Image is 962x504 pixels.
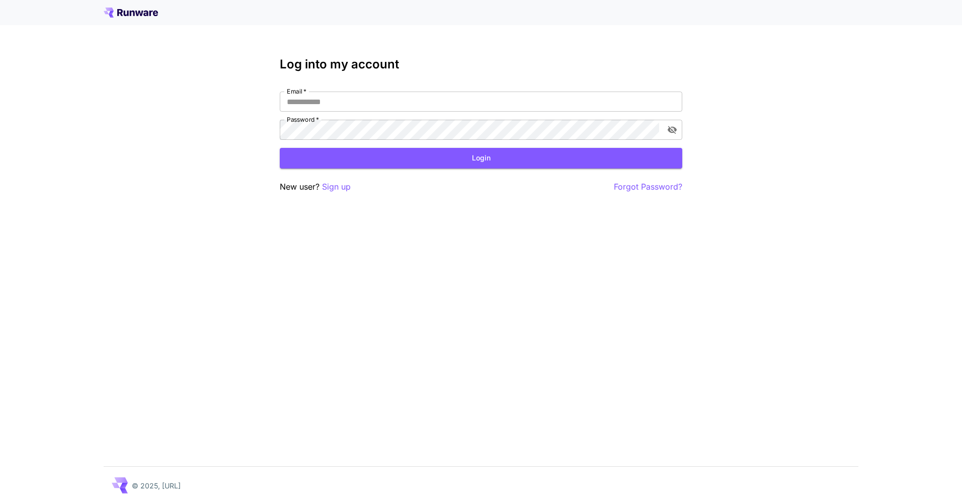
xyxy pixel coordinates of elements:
keeper-lock: Open Keeper Popup [663,96,675,108]
button: Login [280,148,682,169]
label: Email [287,87,306,96]
button: Sign up [322,181,351,193]
p: © 2025, [URL] [132,480,181,491]
button: toggle password visibility [663,121,681,139]
label: Password [287,115,319,124]
h3: Log into my account [280,57,682,71]
button: Forgot Password? [614,181,682,193]
p: New user? [280,181,351,193]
